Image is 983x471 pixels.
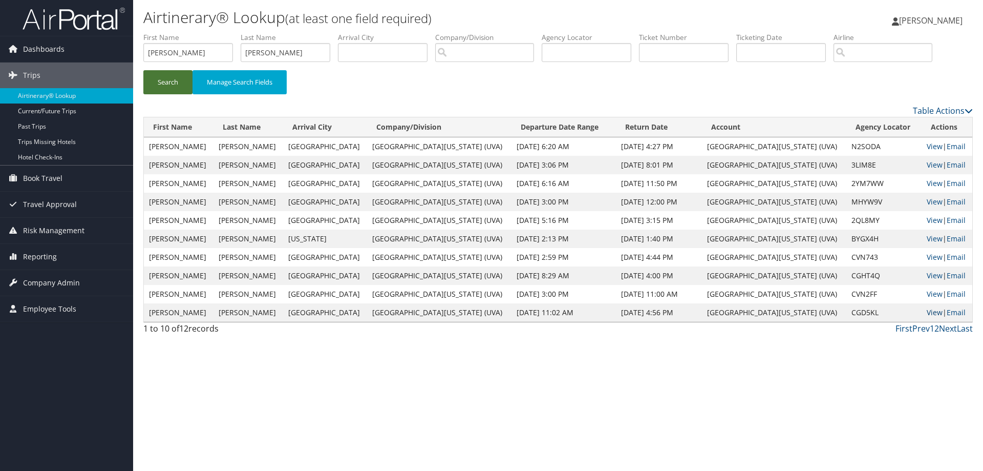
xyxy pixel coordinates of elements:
td: [PERSON_NAME] [213,248,283,267]
span: Employee Tools [23,296,76,322]
span: Company Admin [23,270,80,296]
td: [GEOGRAPHIC_DATA][US_STATE] (UVA) [702,137,846,156]
td: | [922,230,972,248]
td: [PERSON_NAME] [144,193,213,211]
td: [DATE] 4:56 PM [616,303,702,322]
td: [DATE] 6:20 AM [511,137,616,156]
td: CVN2FF [846,285,922,303]
td: [GEOGRAPHIC_DATA][US_STATE] (UVA) [367,285,511,303]
th: Company/Division [367,117,511,137]
a: Email [947,308,966,317]
a: View [927,308,943,317]
td: [DATE] 1:40 PM [616,230,702,248]
a: View [927,197,943,207]
td: [GEOGRAPHIC_DATA] [283,303,368,322]
label: Arrival City [338,32,435,43]
td: | [922,285,972,303]
td: 2YM7WW [846,174,922,193]
h1: Airtinerary® Lookup [143,7,696,28]
td: [PERSON_NAME] [213,303,283,322]
a: Last [957,323,973,334]
a: Email [947,178,966,188]
td: [GEOGRAPHIC_DATA][US_STATE] (UVA) [702,267,846,285]
a: First [895,323,912,334]
td: [GEOGRAPHIC_DATA][US_STATE] (UVA) [702,230,846,248]
label: Airline [834,32,940,43]
td: [GEOGRAPHIC_DATA][US_STATE] (UVA) [367,211,511,230]
td: [GEOGRAPHIC_DATA][US_STATE] (UVA) [702,248,846,267]
a: View [927,160,943,170]
a: View [927,289,943,299]
label: Last Name [241,32,338,43]
td: [DATE] 8:01 PM [616,156,702,174]
td: [PERSON_NAME] [213,174,283,193]
td: CGHT4Q [846,267,922,285]
th: Departure Date Range: activate to sort column ascending [511,117,616,137]
td: 3LIM8E [846,156,922,174]
td: [GEOGRAPHIC_DATA] [283,267,368,285]
span: Reporting [23,244,57,270]
label: First Name [143,32,241,43]
small: (at least one field required) [285,10,432,27]
td: [PERSON_NAME] [144,137,213,156]
td: [DATE] 6:16 AM [511,174,616,193]
td: [GEOGRAPHIC_DATA][US_STATE] (UVA) [702,285,846,303]
a: View [927,215,943,225]
td: [DATE] 4:27 PM [616,137,702,156]
label: Agency Locator [542,32,639,43]
td: [PERSON_NAME] [213,156,283,174]
td: | [922,156,972,174]
button: Manage Search Fields [193,70,287,94]
a: View [927,252,943,262]
td: [DATE] 11:02 AM [511,303,616,322]
td: [DATE] 3:00 PM [511,193,616,211]
a: View [927,141,943,151]
button: Search [143,70,193,94]
td: [DATE] 12:00 PM [616,193,702,211]
span: Risk Management [23,218,84,243]
label: Ticket Number [639,32,736,43]
a: 2 [934,323,939,334]
th: Actions [922,117,972,137]
td: [DATE] 2:59 PM [511,248,616,267]
td: [GEOGRAPHIC_DATA][US_STATE] (UVA) [367,230,511,248]
td: [PERSON_NAME] [213,285,283,303]
a: Email [947,289,966,299]
td: [GEOGRAPHIC_DATA][US_STATE] (UVA) [702,211,846,230]
td: [PERSON_NAME] [144,267,213,285]
td: [PERSON_NAME] [144,156,213,174]
td: [PERSON_NAME] [144,303,213,322]
td: | [922,211,972,230]
td: MHYW9V [846,193,922,211]
td: [GEOGRAPHIC_DATA][US_STATE] (UVA) [367,303,511,322]
td: [DATE] 3:15 PM [616,211,702,230]
div: 1 to 10 of records [143,322,339,340]
td: [PERSON_NAME] [144,230,213,248]
td: [DATE] 4:44 PM [616,248,702,267]
label: Ticketing Date [736,32,834,43]
td: | [922,303,972,322]
td: [PERSON_NAME] [213,137,283,156]
span: 12 [179,323,188,334]
td: 2QL8MY [846,211,922,230]
a: View [927,178,943,188]
td: [GEOGRAPHIC_DATA][US_STATE] (UVA) [702,193,846,211]
td: [DATE] 3:06 PM [511,156,616,174]
td: [PERSON_NAME] [144,211,213,230]
span: Book Travel [23,166,62,191]
td: | [922,137,972,156]
th: Arrival City: activate to sort column ascending [283,117,368,137]
a: Prev [912,323,930,334]
td: [DATE] 8:29 AM [511,267,616,285]
span: [PERSON_NAME] [899,15,963,26]
a: Email [947,215,966,225]
td: [GEOGRAPHIC_DATA] [283,174,368,193]
th: Last Name: activate to sort column ascending [213,117,283,137]
a: Email [947,197,966,207]
td: [GEOGRAPHIC_DATA][US_STATE] (UVA) [702,156,846,174]
td: [GEOGRAPHIC_DATA][US_STATE] (UVA) [367,248,511,267]
a: Email [947,141,966,151]
td: [PERSON_NAME] [213,267,283,285]
span: Dashboards [23,36,65,62]
td: [PERSON_NAME] [213,230,283,248]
